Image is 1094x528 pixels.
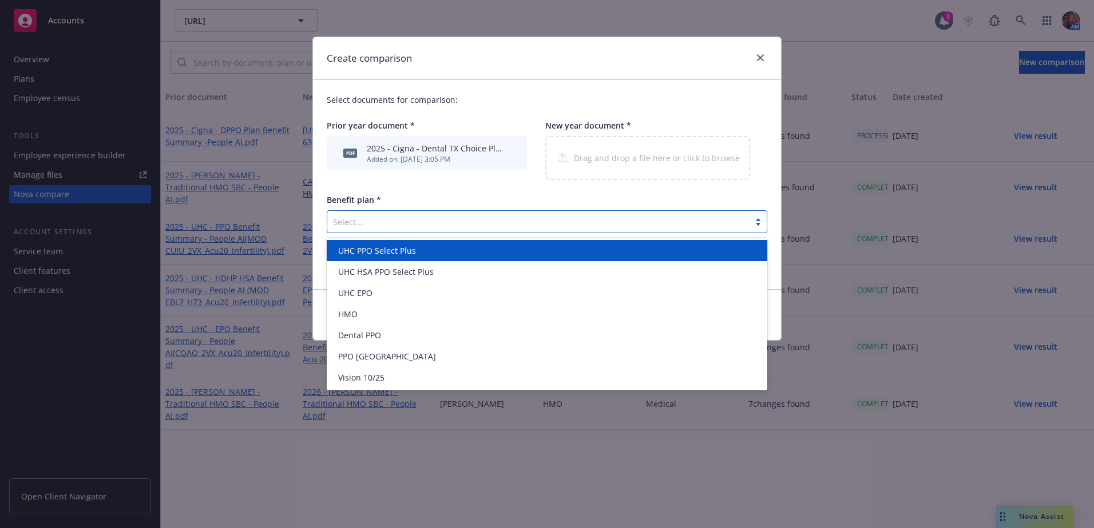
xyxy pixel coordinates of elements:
span: UHC PPO Select Plus [338,245,416,257]
p: Select documents for comparison: [327,94,767,106]
span: New year document * [545,120,631,131]
span: PPO [GEOGRAPHIC_DATA] [338,350,436,362]
span: Prior year document * [327,120,415,131]
span: UHC EPO [338,287,372,299]
div: Drag and drop a file here or click to browse [545,136,750,180]
span: pdf [343,149,357,157]
span: Vision 10/25 [338,371,385,383]
button: archive file [506,147,516,159]
span: Benefit plan * [327,194,381,205]
span: HMO [338,308,358,320]
h1: Create comparison [327,51,412,66]
div: 2025 - Cigna - Dental TX Choice Plan Benefit Summary - People AI.pdf [367,142,502,154]
span: Dental PPO [338,329,381,341]
a: close [754,51,767,65]
span: UHC HSA PPO Select Plus [338,266,434,278]
div: Added on: [DATE] 3:05 PM [367,154,502,164]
